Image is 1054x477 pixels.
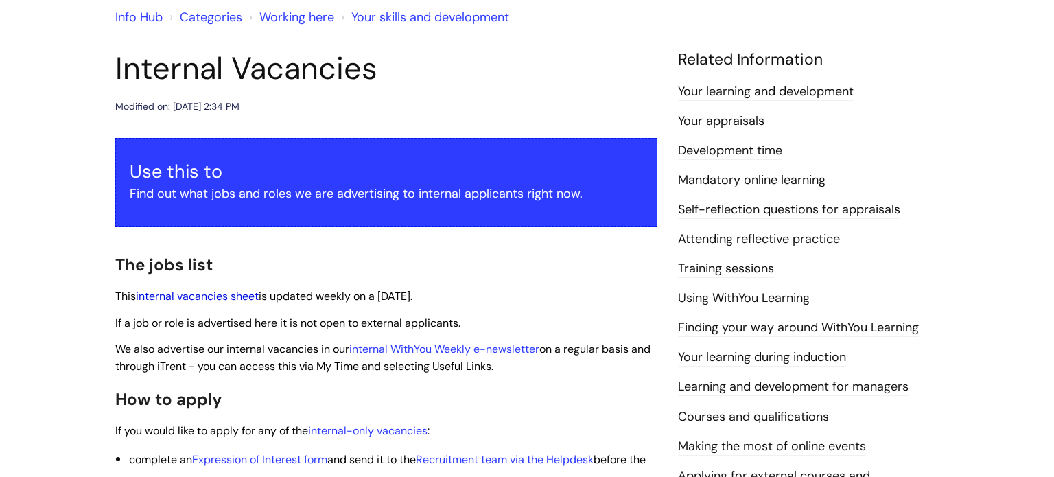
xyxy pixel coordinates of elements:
a: Making the most of online events [678,438,866,456]
li: Your skills and development [338,6,509,28]
a: Your learning and development [678,83,854,101]
a: Mandatory online learning [678,172,825,189]
a: Self-reflection questions for appraisals [678,201,900,219]
div: Modified on: [DATE] 2:34 PM [115,98,239,115]
a: internal-only vacancies [308,423,428,438]
a: Courses and qualifications [678,408,829,426]
a: Categories [180,9,242,25]
span: How to apply [115,388,222,410]
li: Working here [246,6,334,28]
a: Recruitment team via the Helpdesk [416,452,594,467]
a: internal WithYou Weekly e-newsletter [349,342,539,356]
a: Info Hub [115,9,163,25]
p: Find out what jobs and roles we are advertising to internal applicants right now. [130,183,643,205]
li: Solution home [166,6,242,28]
span: This is updated weekly on a [DATE]. [115,289,412,303]
h3: Use this to [130,161,643,183]
h1: Internal Vacancies [115,50,657,87]
h4: Related Information [678,50,939,69]
a: Using WithYou Learning [678,290,810,307]
span: complete an [129,452,192,467]
a: Expression of Interest form [192,452,327,467]
span: If you would like to apply for any of the : [115,423,430,438]
a: Finding your way around WithYou Learning [678,319,919,337]
a: Development time [678,142,782,160]
span: The jobs list [115,254,213,275]
a: Training sessions [678,260,774,278]
span: If a job or role is advertised here it is not open to external applicants. [115,316,460,330]
a: internal vacancies sheet [136,289,259,303]
a: Your learning during induction [678,349,846,367]
span: We also advertise our internal vacancies in our on a regular basis and through iTrent - you can a... [115,342,651,373]
a: Your appraisals [678,113,764,130]
a: Your skills and development [351,9,509,25]
a: Attending reflective practice [678,231,840,248]
a: Learning and development for managers [678,378,909,396]
a: Working here [259,9,334,25]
